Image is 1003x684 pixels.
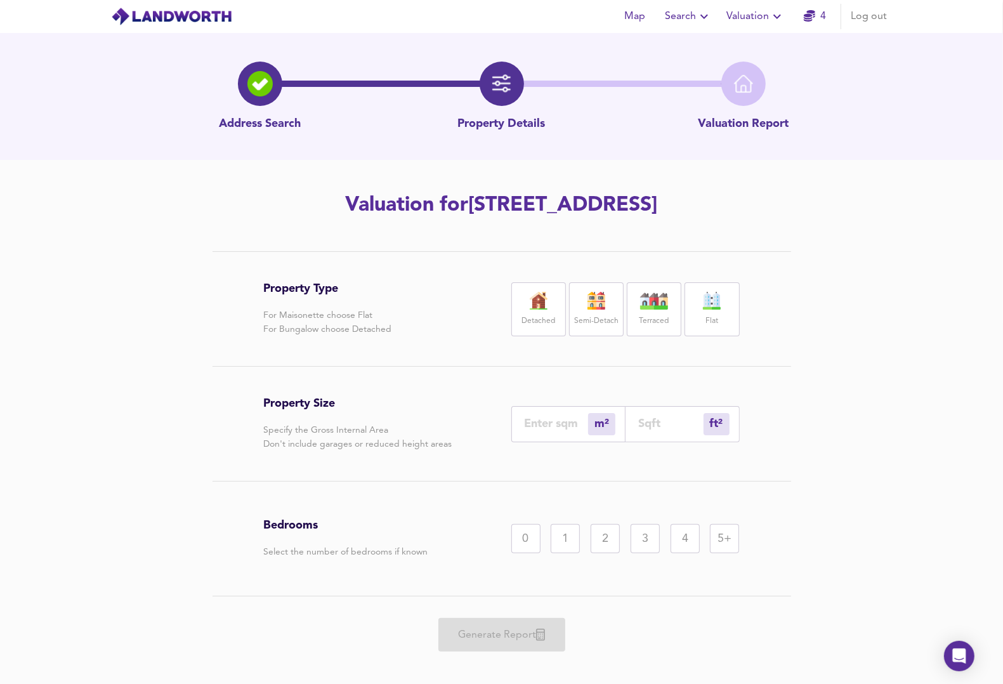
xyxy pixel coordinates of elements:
img: search-icon [247,71,273,96]
div: m² [588,413,615,435]
div: Semi-Detach [569,282,624,336]
button: Map [615,4,655,29]
span: Map [620,8,650,25]
h3: Property Type [264,282,392,296]
h3: Bedrooms [264,518,428,532]
label: Flat [705,313,718,329]
input: Sqft [638,417,704,430]
button: Search [660,4,717,29]
h2: Valuation for [STREET_ADDRESS] [143,192,861,220]
button: 4 [795,4,836,29]
img: home-icon [734,74,753,93]
div: 5+ [710,524,739,553]
div: 1 [551,524,580,553]
img: filter-icon [492,74,511,93]
div: m² [704,413,730,435]
img: house-icon [638,292,670,310]
h3: Property Size [264,397,452,411]
button: Log out [846,4,893,29]
label: Terraced [639,313,669,329]
div: 4 [671,524,700,553]
input: Enter sqm [525,417,588,430]
label: Semi-Detach [574,313,619,329]
p: Valuation Report [698,116,789,133]
a: 4 [804,8,826,25]
div: 2 [591,524,620,553]
div: 0 [511,524,541,553]
p: For Maisonette choose Flat For Bungalow choose Detached [264,308,392,336]
img: logo [111,7,232,26]
div: Flat [685,282,739,336]
img: house-icon [580,292,612,310]
p: Address Search [219,116,301,133]
div: Detached [511,282,566,336]
span: Search [665,8,712,25]
div: 3 [631,524,660,553]
p: Property Details [458,116,546,133]
p: Specify the Gross Internal Area Don't include garages or reduced height areas [264,423,452,451]
span: Log out [851,8,888,25]
p: Select the number of bedrooms if known [264,545,428,559]
img: house-icon [523,292,554,310]
label: Detached [521,313,555,329]
div: Terraced [627,282,681,336]
button: Valuation [722,4,790,29]
img: flat-icon [696,292,728,310]
div: Open Intercom Messenger [944,641,974,671]
span: Valuation [727,8,785,25]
